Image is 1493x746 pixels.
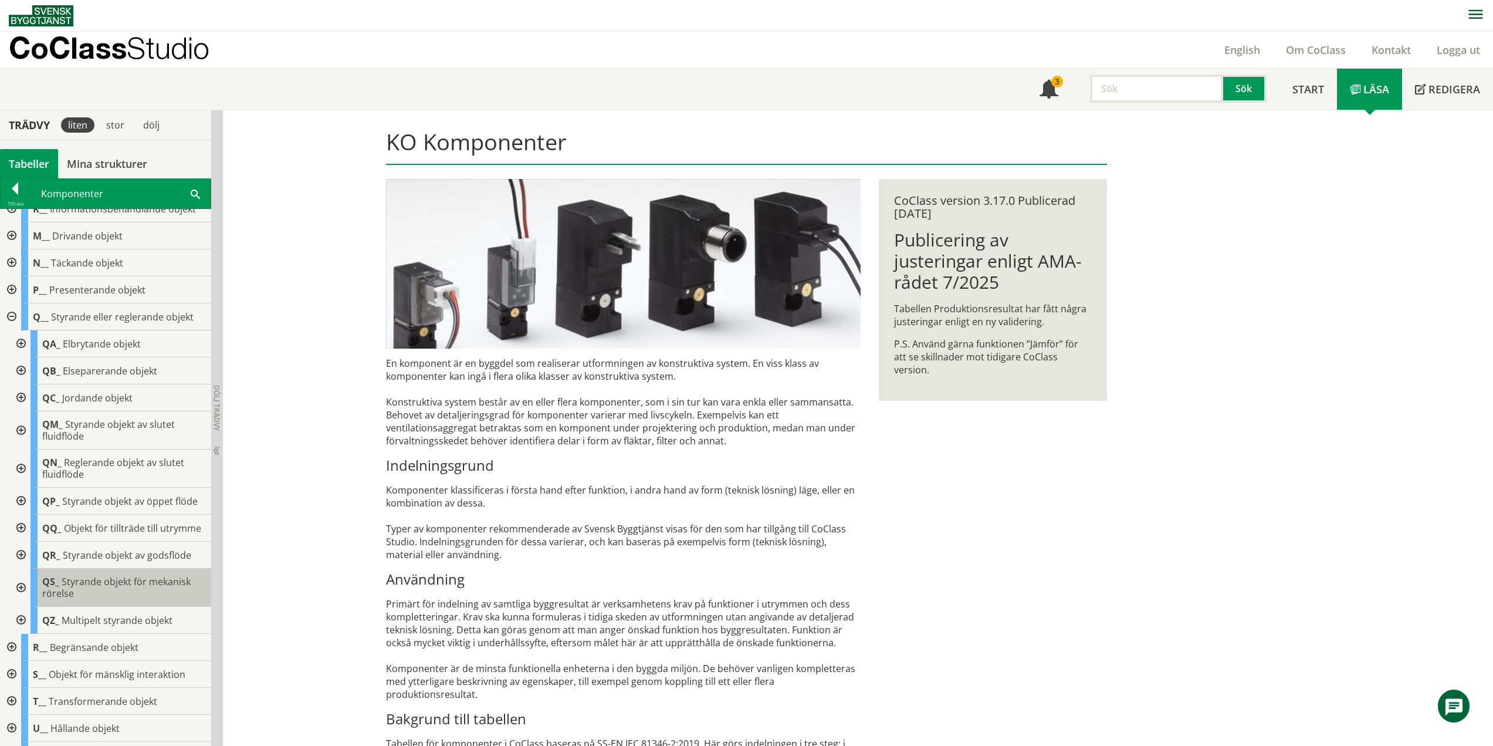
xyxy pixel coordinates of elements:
span: M__ [33,229,50,242]
span: T__ [33,695,46,708]
span: QN_ [42,456,62,469]
h3: Indelningsgrund [386,457,861,474]
a: English [1211,43,1273,57]
div: CoClass version 3.17.0 Publicerad [DATE] [894,194,1092,220]
span: Informationsbehandlande objekt [50,202,196,215]
span: N__ [33,256,49,269]
span: P__ [33,283,47,296]
span: Täckande objekt [51,256,123,269]
a: Redigera [1402,69,1493,110]
button: Sök [1223,75,1267,103]
span: Studio [127,31,209,65]
span: S__ [33,668,46,681]
span: Reglerande objekt av slutet fluidflöde [42,456,184,481]
a: Läsa [1337,69,1402,110]
span: Objekt för tillträde till utrymme [64,522,201,535]
span: QC_ [42,391,60,404]
a: Logga ut [1424,43,1493,57]
span: QR_ [42,549,60,562]
p: CoClass [9,41,209,55]
a: Start [1279,69,1337,110]
a: CoClassStudio [9,32,235,68]
span: R__ [33,641,48,654]
span: Multipelt styrande objekt [62,614,172,627]
span: QB_ [42,364,60,377]
span: Hållande objekt [50,722,120,735]
span: Elbrytande objekt [63,337,141,350]
a: Om CoClass [1273,43,1359,57]
span: Drivande objekt [52,229,123,242]
img: Svensk Byggtjänst [9,5,73,26]
span: QS_ [42,575,59,588]
div: dölj [136,117,167,133]
h1: KO Komponenter [386,129,1107,165]
span: QA_ [42,337,60,350]
p: P.S. Använd gärna funktionen ”Jämför” för att se skillnader mot tidigare CoClass version. [894,337,1092,376]
span: Objekt för mänsklig interaktion [49,668,185,681]
span: Redigera [1428,82,1480,96]
span: Styrande objekt för mekanisk rörelse [42,575,191,600]
span: Transformerande objekt [49,695,157,708]
div: Tillbaka [1,199,30,208]
span: Presenterande objekt [49,283,145,296]
span: U__ [33,722,48,735]
span: Start [1292,82,1324,96]
div: Komponenter [31,179,211,208]
span: QZ_ [42,614,59,627]
span: Q__ [33,310,49,323]
span: Jordande objekt [62,391,133,404]
p: Tabellen Produktionsresultat har fått några justeringar enligt en ny validering. [894,302,1092,328]
span: Begränsande objekt [50,641,138,654]
span: Styrande objekt av öppet flöde [62,495,198,508]
h3: Användning [386,571,861,588]
span: Styrande objekt av slutet fluidflöde [42,418,175,443]
span: Styrande eller reglerande objekt [51,310,194,323]
div: Trädvy [2,119,56,131]
a: 3 [1027,69,1071,110]
span: Läsa [1363,82,1389,96]
h1: Publicering av justeringar enligt AMA-rådet 7/2025 [894,229,1092,293]
input: Sök [1090,75,1223,103]
span: Sök i tabellen [191,187,200,200]
a: Kontakt [1359,43,1424,57]
a: Mina strukturer [58,149,156,178]
div: liten [61,117,94,133]
div: stor [99,117,131,133]
span: Elseparerande objekt [63,364,157,377]
span: QP_ [42,495,60,508]
span: Styrande objekt av godsflöde [63,549,191,562]
div: 3 [1051,76,1063,87]
span: QQ_ [42,522,62,535]
span: Dölj trädvy [212,385,222,431]
span: K__ [33,202,48,215]
img: pilotventiler.jpg [386,179,861,349]
span: Notifikationer [1040,81,1058,100]
h3: Bakgrund till tabellen [386,710,861,728]
span: QM_ [42,418,63,431]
